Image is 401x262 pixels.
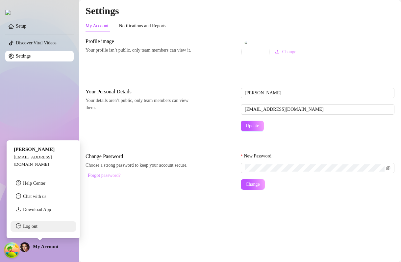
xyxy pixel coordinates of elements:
[88,173,121,178] span: Forgot password?
[16,193,21,199] span: message
[86,153,196,160] span: Change Password
[16,24,26,29] a: Setup
[245,164,385,172] input: New Password
[86,88,196,96] span: Your Personal Details
[23,207,51,212] a: Download App
[86,97,196,111] span: Your details aren’t public, only team members can view them.
[86,22,109,30] div: My Account
[386,166,390,170] span: eye-invisible
[282,49,296,55] span: Change
[16,54,31,59] a: Settings
[14,155,52,167] span: [EMAIL_ADDRESS][DOMAIN_NAME]
[119,22,166,30] div: Notifications and Reports
[246,182,260,187] span: Change
[86,37,196,45] span: Profile image
[241,104,394,115] input: Enter new email
[86,162,196,169] span: Choose a strong password to keep your account secure.
[241,121,264,131] button: Update
[5,244,18,257] button: Open Tanstack query devtools
[86,170,123,181] button: Forgot password?
[33,244,59,249] span: My Account
[11,221,76,232] li: Log out
[241,153,276,160] label: New Password
[86,47,196,54] span: Your profile isn’t public, only team members can view it.
[23,181,45,186] a: Help Center
[20,243,29,252] img: ACg8ocLZ8h5lhIp6w1KYPOhvv10z-yApCd5FiV5wNrWRQmRlD-qtTn8m=s96-c
[270,47,302,57] button: Change
[241,38,269,66] img: square-placeholder.png
[23,194,46,199] span: Chat with us
[23,224,38,229] a: Log out
[241,88,394,98] input: Enter name
[16,40,57,45] a: Discover Viral Videos
[241,179,265,190] button: Change
[14,147,55,152] span: [PERSON_NAME]
[86,5,394,17] h2: Settings
[5,10,11,15] img: logo.svg
[246,123,259,129] span: Update
[275,49,280,54] span: upload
